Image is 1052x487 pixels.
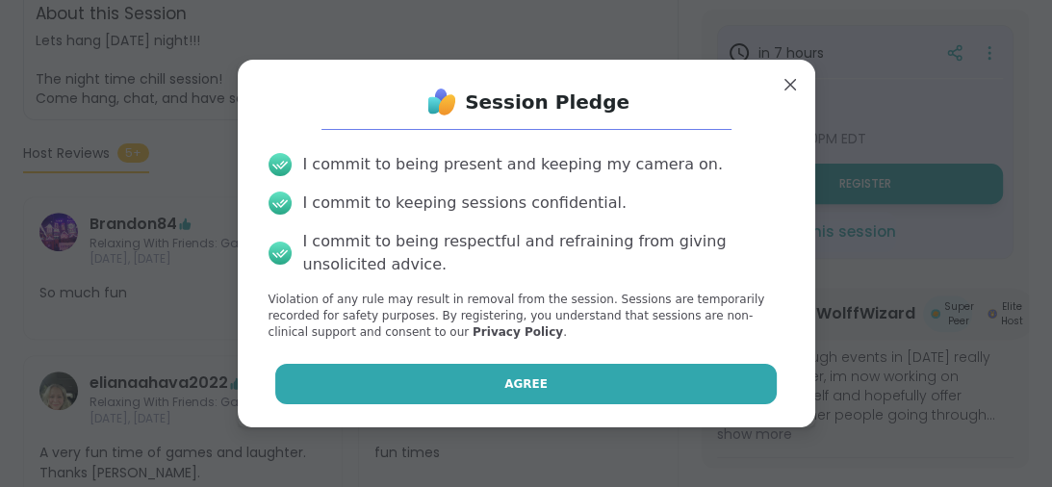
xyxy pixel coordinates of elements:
[303,153,723,176] div: I commit to being present and keeping my camera on.
[303,192,628,215] div: I commit to keeping sessions confidential.
[275,364,777,404] button: Agree
[269,292,784,340] p: Violation of any rule may result in removal from the session. Sessions are temporarily recorded f...
[303,230,784,276] div: I commit to being respectful and refraining from giving unsolicited advice.
[504,375,548,393] span: Agree
[465,89,629,115] h1: Session Pledge
[423,83,461,121] img: ShareWell Logo
[473,325,563,339] a: Privacy Policy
